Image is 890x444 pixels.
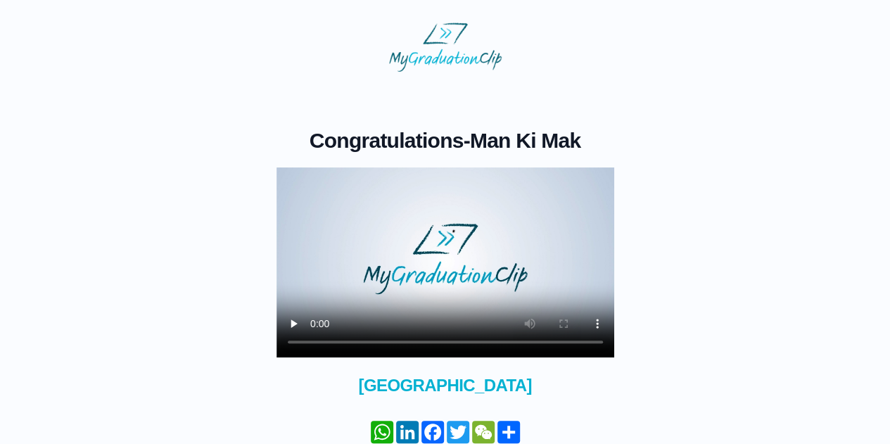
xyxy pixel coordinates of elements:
[276,374,614,397] span: [GEOGRAPHIC_DATA]
[369,421,395,443] a: WhatsApp
[276,128,614,153] h1: -
[420,421,445,443] a: Facebook
[470,129,581,152] span: Man Ki Mak
[310,129,464,152] span: Congratulations
[471,421,496,443] a: WeChat
[389,23,502,72] img: MyGraduationClip
[496,421,521,443] a: Share
[445,421,471,443] a: Twitter
[395,421,420,443] a: LinkedIn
